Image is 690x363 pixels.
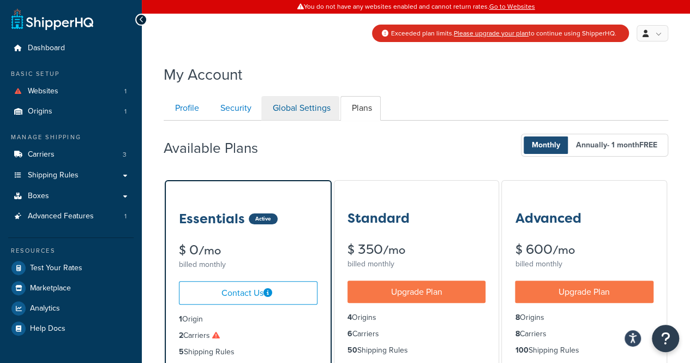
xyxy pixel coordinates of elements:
[8,81,134,102] li: Websites
[347,328,486,340] li: Carriers
[164,140,274,156] h2: Available Plans
[515,328,519,340] strong: 8
[515,344,528,356] strong: 100
[552,242,574,258] small: /mo
[391,28,616,38] span: Exceeded plan limits. to continue using ShipperHQ.
[515,211,581,225] h3: Advanced
[489,2,535,11] a: Go to Websites
[521,134,668,157] button: Monthly Annually- 1 monthFREE
[8,145,134,165] a: Carriers 3
[249,213,278,224] div: Active
[8,299,134,318] a: Analytics
[347,257,486,272] div: billed monthly
[8,278,134,298] a: Marketplace
[454,28,529,38] a: Please upgrade your plan
[124,212,127,221] span: 1
[124,107,127,116] span: 1
[209,96,260,121] a: Security
[515,312,653,324] li: Origins
[8,165,134,186] a: Shipping Rules
[8,81,134,102] a: Websites 1
[8,186,134,206] a: Boxes
[383,242,405,258] small: /mo
[515,328,653,340] li: Carriers
[8,206,134,227] li: Advanced Features
[652,325,679,352] button: Open Resource Center
[8,133,134,142] div: Manage Shipping
[179,313,182,325] strong: 1
[8,246,134,255] div: Resources
[30,284,71,293] span: Marketplace
[515,257,653,272] div: billed monthly
[8,102,134,122] li: Origins
[164,64,242,85] h1: My Account
[347,328,352,340] strong: 6
[347,344,486,356] li: Shipping Rules
[179,330,317,342] li: Carriers
[124,87,127,96] span: 1
[28,192,49,201] span: Boxes
[524,136,568,154] span: Monthly
[199,243,221,258] small: /mo
[607,139,657,151] span: - 1 month
[28,150,55,159] span: Carriers
[515,312,519,323] strong: 8
[515,281,653,303] a: Upgrade Plan
[261,96,339,121] a: Global Settings
[8,319,134,338] a: Help Docs
[179,346,184,358] strong: 5
[30,324,65,334] span: Help Docs
[179,243,317,257] div: $ 0
[8,145,134,165] li: Carriers
[179,313,317,325] li: Origin
[30,264,82,273] span: Test Your Rates
[8,102,134,122] a: Origins 1
[515,243,653,257] div: $ 600
[515,344,653,356] li: Shipping Rules
[30,304,60,313] span: Analytics
[8,38,134,58] a: Dashboard
[347,243,486,257] div: $ 350
[179,330,183,341] strong: 2
[347,281,486,303] a: Upgrade Plan
[123,150,127,159] span: 3
[179,212,245,226] h3: Essentials
[347,312,352,323] strong: 4
[639,139,657,151] b: FREE
[347,344,357,356] strong: 50
[28,107,52,116] span: Origins
[179,346,317,358] li: Shipping Rules
[28,171,79,180] span: Shipping Rules
[347,312,486,324] li: Origins
[11,8,93,30] a: ShipperHQ Home
[340,96,381,121] a: Plans
[568,136,665,154] span: Annually
[8,206,134,227] a: Advanced Features 1
[28,212,94,221] span: Advanced Features
[28,87,58,96] span: Websites
[179,257,317,272] div: billed monthly
[8,258,134,278] a: Test Your Rates
[164,96,208,121] a: Profile
[8,69,134,79] div: Basic Setup
[347,211,410,225] h3: Standard
[179,281,317,305] a: Contact Us
[28,44,65,53] span: Dashboard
